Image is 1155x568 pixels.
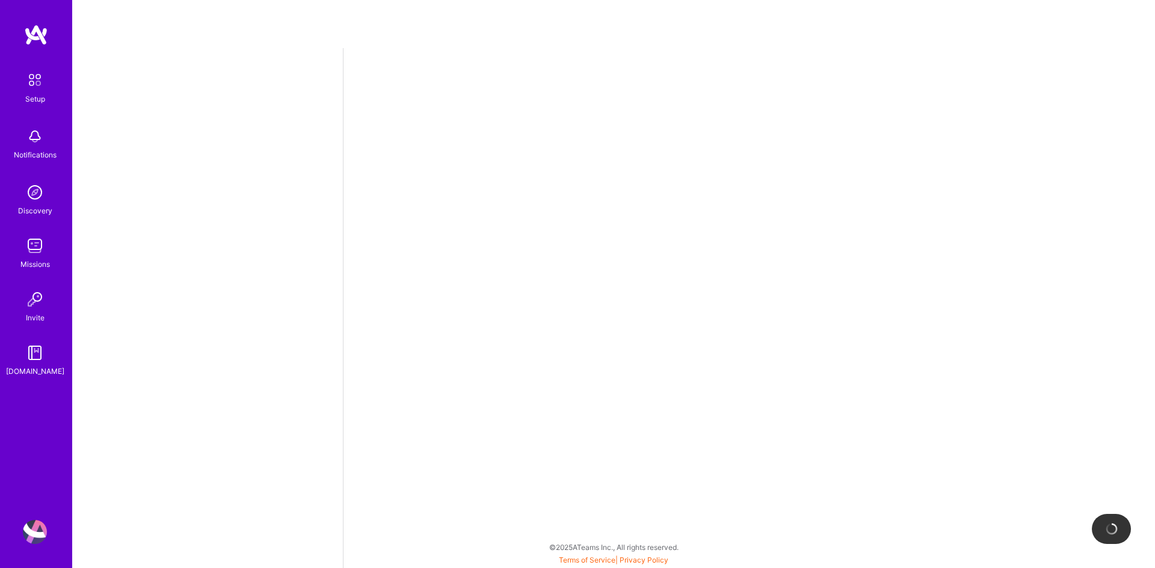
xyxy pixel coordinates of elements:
img: loading [1106,523,1118,535]
img: User Avatar [23,520,47,544]
div: Discovery [18,204,52,217]
img: bell [23,124,47,148]
img: setup [22,67,48,93]
div: © 2025 ATeams Inc., All rights reserved. [72,532,1155,562]
img: guide book [23,341,47,365]
a: Terms of Service [559,555,615,564]
img: teamwork [23,234,47,258]
div: Notifications [14,148,57,161]
div: Missions [20,258,50,270]
div: [DOMAIN_NAME] [6,365,64,377]
img: discovery [23,180,47,204]
img: logo [24,24,48,46]
div: Invite [26,311,45,324]
span: | [559,555,668,564]
a: Privacy Policy [620,555,668,564]
div: Setup [25,93,45,105]
img: Invite [23,287,47,311]
a: User Avatar [20,520,50,544]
